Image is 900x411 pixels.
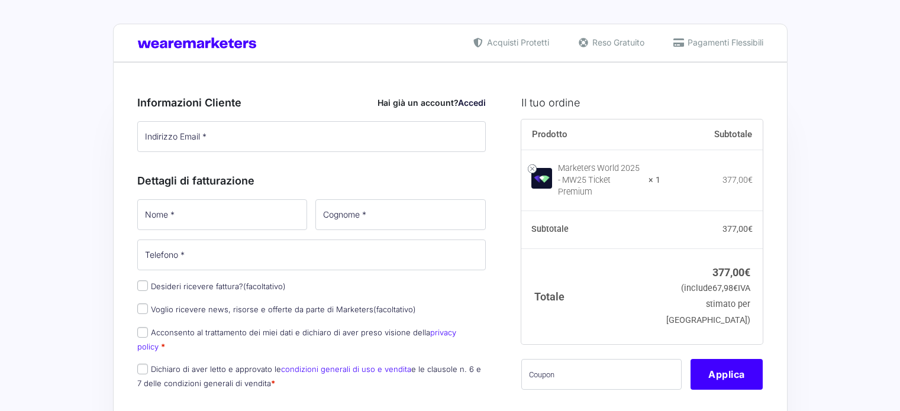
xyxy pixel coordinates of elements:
label: Desideri ricevere fattura? [137,281,286,291]
input: Voglio ricevere news, risorse e offerte da parte di Marketers(facoltativo) [137,303,148,314]
h3: Dettagli di fatturazione [137,173,486,189]
a: Accedi [458,98,486,108]
bdi: 377,00 [722,175,753,185]
a: condizioni generali di uso e vendita [281,364,411,374]
span: € [733,283,738,293]
span: (facoltativo) [243,281,286,291]
small: (include IVA stimato per [GEOGRAPHIC_DATA]) [666,283,750,325]
label: Voglio ricevere news, risorse e offerte da parte di Marketers [137,305,416,314]
input: Coupon [521,359,682,390]
label: Acconsento al trattamento dei miei dati e dichiaro di aver preso visione della [137,328,456,351]
span: € [748,224,753,234]
span: € [748,175,753,185]
input: Telefono * [137,240,486,270]
input: Cognome * [315,199,486,230]
span: (facoltativo) [373,305,416,314]
bdi: 377,00 [722,224,753,234]
span: Reso Gratuito [589,36,644,48]
input: Indirizzo Email * [137,121,486,152]
img: Marketers World 2025 - MW25 Ticket Premium [531,168,552,189]
h3: Il tuo ordine [521,95,763,111]
input: Acconsento al trattamento dei miei dati e dichiaro di aver preso visione dellaprivacy policy [137,327,148,338]
div: Hai già un account? [378,96,486,109]
th: Subtotale [521,211,660,249]
a: privacy policy [137,328,456,351]
span: Acquisti Protetti [484,36,549,48]
label: Dichiaro di aver letto e approvato le e le clausole n. 6 e 7 delle condizioni generali di vendita [137,364,481,387]
h3: Informazioni Cliente [137,95,486,111]
button: Applica [691,359,763,390]
input: Nome * [137,199,308,230]
div: Marketers World 2025 - MW25 Ticket Premium [558,163,641,198]
bdi: 377,00 [712,266,750,279]
input: Desideri ricevere fattura?(facoltativo) [137,280,148,291]
span: Pagamenti Flessibili [685,36,763,48]
strong: × 1 [649,174,660,186]
th: Prodotto [521,119,660,150]
input: Dichiaro di aver letto e approvato lecondizioni generali di uso e venditae le clausole n. 6 e 7 d... [137,364,148,374]
th: Totale [521,248,660,344]
span: 67,98 [712,283,738,293]
th: Subtotale [660,119,763,150]
span: € [744,266,750,279]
